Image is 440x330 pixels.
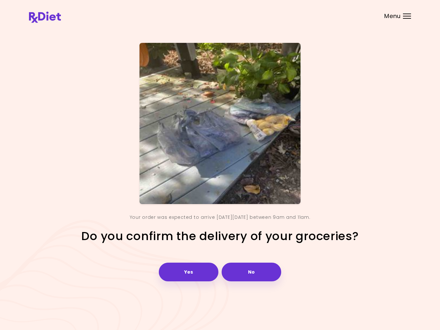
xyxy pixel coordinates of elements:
[222,263,281,281] button: No
[159,263,218,281] button: Yes
[81,229,359,244] h2: Do you confirm the delivery of your groceries?
[130,212,311,223] div: Your order was expected to arrive [DATE][DATE] between 9am and 11am.
[29,12,61,23] img: RxDiet
[384,13,401,19] span: Menu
